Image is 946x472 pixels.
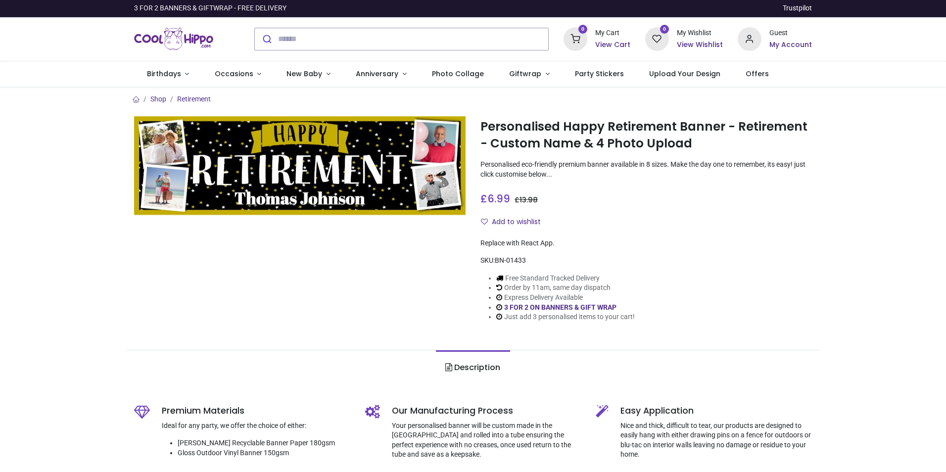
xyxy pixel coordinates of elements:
p: Nice and thick, difficult to tear, our products are designed to easily hang with either drawing p... [620,421,812,460]
button: Add to wishlistAdd to wishlist [480,214,549,231]
span: £ [515,195,538,205]
li: Express Delivery Available [496,293,635,303]
p: Your personalised banner will be custom made in the [GEOGRAPHIC_DATA] and rolled into a tube ensu... [392,421,581,460]
sup: 0 [578,25,588,34]
div: Replace with React App. [480,238,812,248]
sup: 0 [660,25,669,34]
i: Add to wishlist [481,218,488,225]
a: Description [436,350,510,385]
li: Just add 3 personalised items to your cart! [496,312,635,322]
li: Gloss Outdoor Vinyl Banner 150gsm [178,448,350,458]
img: Cool Hippo [134,25,213,53]
span: Occasions [215,69,253,79]
div: 3 FOR 2 BANNERS & GIFTWRAP - FREE DELIVERY [134,3,286,13]
div: My Wishlist [677,28,723,38]
p: Ideal for any party, we offer the choice of either: [162,421,350,431]
span: BN-01433 [495,256,526,264]
span: Birthdays [147,69,181,79]
a: 0 [564,34,587,42]
div: SKU: [480,256,812,266]
span: 13.98 [520,195,538,205]
button: Submit [255,28,278,50]
li: Free Standard Tracked Delivery [496,274,635,283]
span: Offers [746,69,769,79]
a: View Wishlist [677,40,723,50]
a: Birthdays [134,61,202,87]
span: Upload Your Design [649,69,720,79]
span: Photo Collage [432,69,484,79]
span: Giftwrap [509,69,541,79]
h5: Our Manufacturing Process [392,405,581,417]
a: 0 [645,34,669,42]
a: Occasions [202,61,274,87]
span: 6.99 [487,191,510,206]
a: Retirement [177,95,211,103]
a: View Cart [595,40,630,50]
a: Trustpilot [783,3,812,13]
h5: Premium Materials [162,405,350,417]
span: New Baby [286,69,322,79]
img: Personalised Happy Retirement Banner - Retirement - Custom Name & 4 Photo Upload [134,116,466,216]
a: Giftwrap [496,61,562,87]
p: Personalised eco-friendly premium banner available in 8 sizes. Make the day one to remember, its ... [480,160,812,179]
a: 3 FOR 2 ON BANNERS & GIFT WRAP [504,303,616,311]
h1: Personalised Happy Retirement Banner - Retirement - Custom Name & 4 Photo Upload [480,118,812,152]
li: [PERSON_NAME] Recyclable Banner Paper 180gsm [178,438,350,448]
a: Anniversary [343,61,419,87]
div: Guest [769,28,812,38]
span: Anniversary [356,69,398,79]
span: £ [480,191,510,206]
a: New Baby [274,61,343,87]
a: My Account [769,40,812,50]
a: Shop [150,95,166,103]
a: Logo of Cool Hippo [134,25,213,53]
span: Party Stickers [575,69,624,79]
h5: Easy Application [620,405,812,417]
div: My Cart [595,28,630,38]
li: Order by 11am, same day dispatch [496,283,635,293]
